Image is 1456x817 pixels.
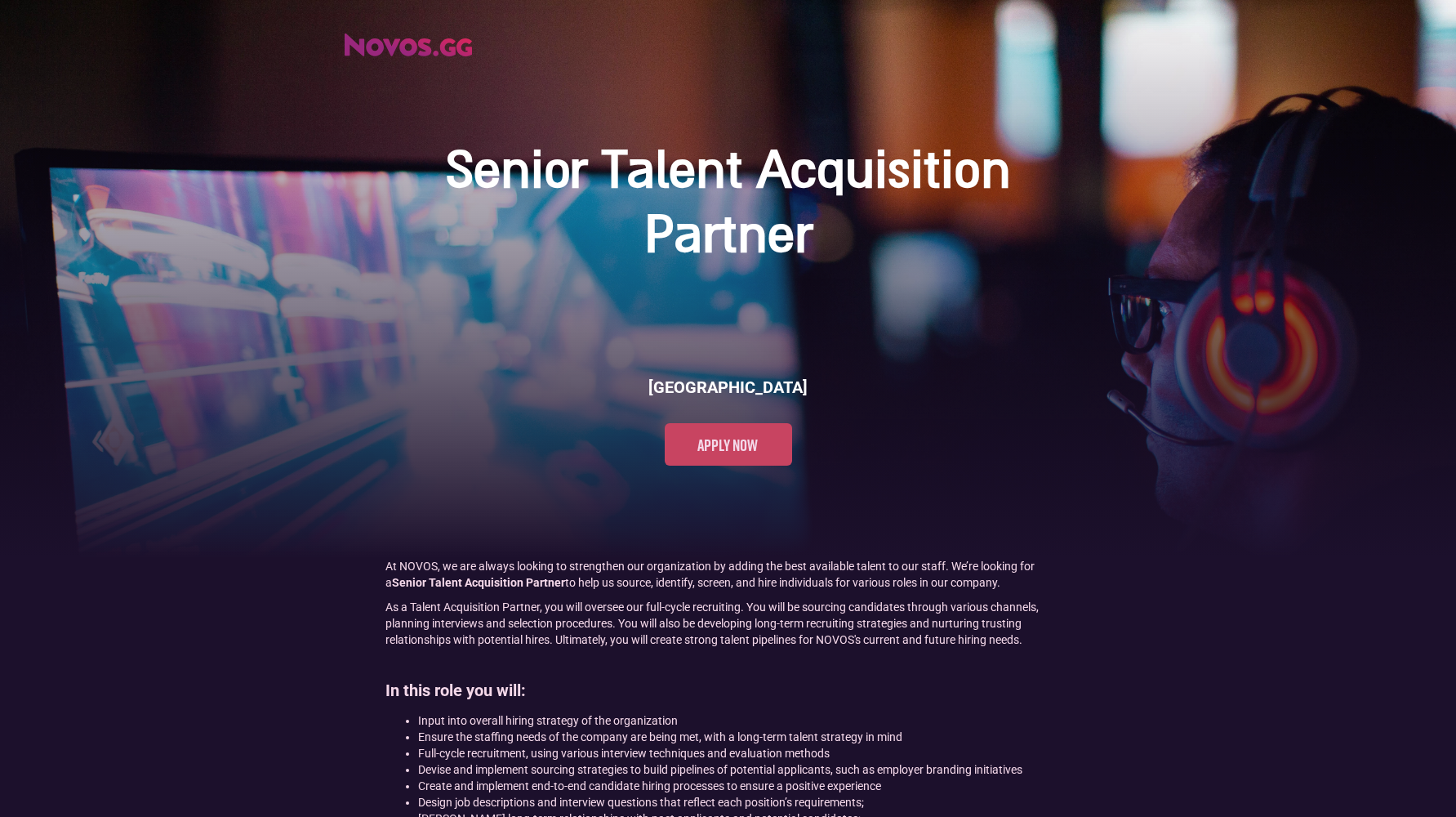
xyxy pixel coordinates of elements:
p: As a Talent Acquisition Partner, you will oversee our full-cycle recruiting. You will be sourcing... [385,599,1071,648]
li: Design job descriptions and interview questions that reflect each position’s requirements; [418,794,1071,810]
p: At NOVOS, we are always looking to strengthen our organization by adding the best available talen... [385,558,1071,591]
h6: [GEOGRAPHIC_DATA] [648,376,808,399]
li: Create and implement end-to-end candidate hiring processes to ensure a positive experience [418,778,1071,794]
strong: In this role you will: [385,681,526,700]
h1: Senior Talent Acquisition Partner [402,141,1055,270]
li: Devise and implement sourcing strategies to build pipelines of potential applicants, such as empl... [418,761,1071,778]
li: Full-cycle recruitment, using various interview techniques and evaluation methods [418,745,1071,761]
strong: Senior Talent Acquisition Partner [392,576,565,589]
li: Input into overall hiring strategy of the organization [418,712,1071,729]
li: Ensure the staffing needs of the company are being met, with a long-term talent strategy in mind [418,729,1071,745]
a: Apply now [665,423,792,466]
